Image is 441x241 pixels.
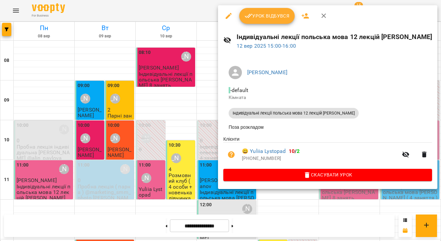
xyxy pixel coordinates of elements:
[297,148,300,154] span: 2
[229,94,427,101] p: Кімната
[242,155,398,162] p: [PHONE_NUMBER]
[239,8,295,24] button: Урок відбувся
[289,148,295,154] span: 10
[237,43,296,49] a: 12 вер 2025 15:00-16:00
[245,12,290,20] span: Урок відбувся
[223,147,239,163] button: Візит ще не сплачено. Додати оплату?
[229,110,359,116] span: Індивідуальні лекції польська мова 12 лекцій [PERSON_NAME]
[247,69,287,75] a: [PERSON_NAME]
[223,136,432,169] ul: Клієнти
[229,87,250,93] span: - default
[229,171,427,179] span: Скасувати Урок
[289,148,300,154] b: /
[223,121,432,133] li: Поза розкладом
[223,169,432,181] button: Скасувати Урок
[242,147,286,155] a: 😀 Yuliia Lystopad
[237,32,432,42] h6: Індивідуальні лекції польська мова 12 лекцій [PERSON_NAME]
